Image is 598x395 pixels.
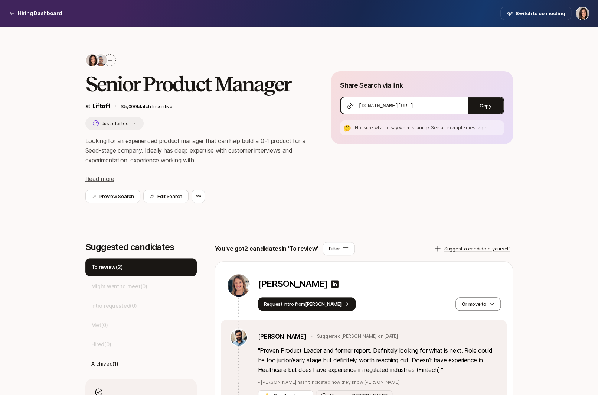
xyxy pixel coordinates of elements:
[258,297,356,311] button: Request intro from[PERSON_NAME]
[468,97,503,114] button: Copy
[85,117,144,130] button: Just started
[92,102,111,110] span: Liftoff
[91,301,137,310] p: Intro requested ( 0 )
[455,297,500,311] button: Or move to
[91,321,108,330] p: Met ( 0 )
[91,282,147,291] p: Might want to meet ( 0 )
[231,329,247,346] img: 407de850_77b5_4b3d_9afd_7bcde05681ca.jpg
[91,359,118,368] p: Archived ( 1 )
[85,242,197,252] p: Suggested candidates
[258,331,307,341] a: [PERSON_NAME]
[258,379,498,386] p: - [PERSON_NAME] hasn't indicated how they know [PERSON_NAME]
[85,136,307,165] p: Looking for an experienced product manager that can help build a 0-1 product for a Seed-stage com...
[85,101,111,111] p: at
[18,9,62,18] p: Hiring Dashboard
[323,242,355,255] button: Filter
[91,340,111,349] p: Hired ( 0 )
[343,123,352,132] div: 🤔
[215,244,318,253] p: You've got 2 candidates in 'To review'
[85,73,307,95] h2: Senior Product Manager
[95,54,107,66] img: dbb69939_042d_44fe_bb10_75f74df84f7f.jpg
[431,125,486,130] span: See an example message
[86,54,98,66] img: 71d7b91d_d7cb_43b4_a7ea_a9b2f2cc6e03.jpg
[500,7,571,20] button: Switch to connecting
[228,274,250,297] img: 9c0179f1_9733_4808_aec3_bba3e53e0273.jpg
[317,333,398,340] p: Suggested [PERSON_NAME] on [DATE]
[258,279,327,289] p: [PERSON_NAME]
[121,103,307,110] p: $5,000 Match Incentive
[258,346,498,375] p: " Proven Product Leader and former report. Definitely looking for what is next. Role could be too...
[444,245,510,252] p: Suggest a candidate yourself
[85,190,140,203] button: Preview Search
[576,7,589,20] img: Eleanor Morgan
[85,175,114,182] span: Read more
[355,124,501,131] p: Not sure what to say when sharing?
[143,190,189,203] button: Edit Search
[516,10,565,17] span: Switch to connecting
[91,263,123,272] p: To review ( 2 )
[340,80,403,91] p: Share Search via link
[359,102,413,109] span: [DOMAIN_NAME][URL]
